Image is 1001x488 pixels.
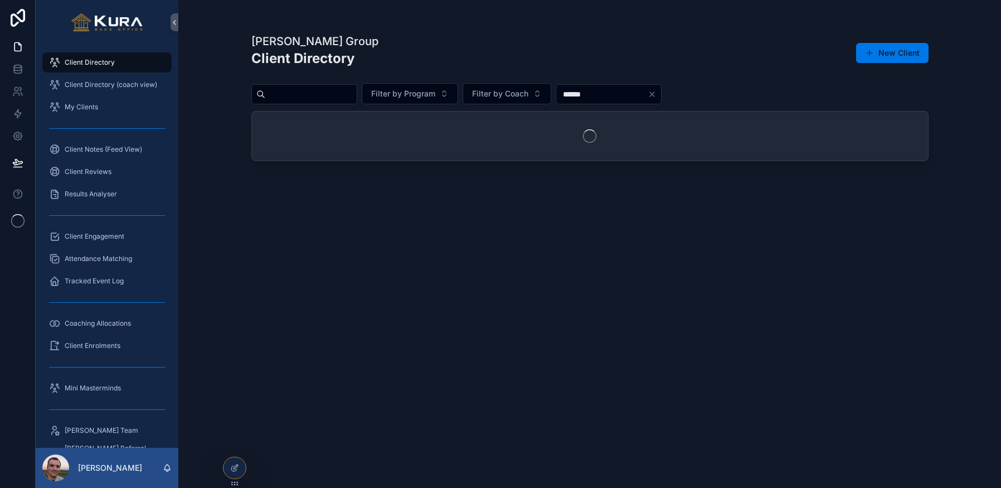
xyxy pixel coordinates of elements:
[42,226,172,247] a: Client Engagement
[65,341,120,350] span: Client Enrolments
[42,336,172,356] a: Client Enrolments
[65,426,138,435] span: [PERSON_NAME] Team
[65,254,132,263] span: Attendance Matching
[65,80,157,89] span: Client Directory (coach view)
[42,97,172,117] a: My Clients
[42,162,172,182] a: Client Reviews
[65,190,117,199] span: Results Analyser
[42,378,172,398] a: Mini Masterminds
[65,103,98,112] span: My Clients
[42,313,172,334] a: Coaching Allocations
[42,75,172,95] a: Client Directory (coach view)
[251,33,378,49] h1: [PERSON_NAME] Group
[36,45,178,448] div: scrollable content
[42,184,172,204] a: Results Analyser
[65,167,111,176] span: Client Reviews
[78,462,142,473] p: [PERSON_NAME]
[65,277,124,286] span: Tracked Event Log
[42,443,172,463] a: [PERSON_NAME] Referral Partners
[65,232,124,241] span: Client Engagement
[42,249,172,269] a: Attendance Matching
[71,13,143,31] img: App logo
[362,83,458,104] button: Select Button
[371,88,435,99] span: Filter by Program
[251,49,378,67] h2: Client Directory
[463,83,551,104] button: Select Button
[42,271,172,291] a: Tracked Event Log
[856,43,929,63] button: New Client
[65,58,115,67] span: Client Directory
[65,319,131,328] span: Coaching Allocations
[65,145,142,154] span: Client Notes (Feed View)
[472,88,528,99] span: Filter by Coach
[42,421,172,441] a: [PERSON_NAME] Team
[42,139,172,160] a: Client Notes (Feed View)
[42,52,172,73] a: Client Directory
[65,444,161,462] span: [PERSON_NAME] Referral Partners
[648,90,661,99] button: Clear
[65,384,121,393] span: Mini Masterminds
